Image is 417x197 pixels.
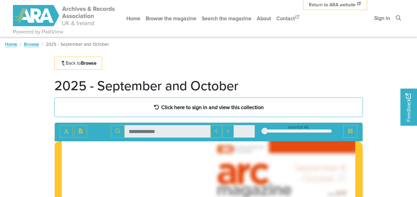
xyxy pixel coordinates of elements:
div: sheet of 49 [265,124,332,130]
a: Sign in [372,9,393,27]
a: Click here to sign in and view this collection [54,98,363,117]
span: Return to ARA website [309,1,356,8]
a: Back toBrowse [54,57,103,70]
span: Feedback [404,94,412,122]
span: 2025 - September and October [46,41,109,47]
a: Browse the magazine [143,10,199,27]
a: Powered by PastView [13,28,63,36]
button: Full screen mode [343,125,357,138]
span: 1 [298,124,300,130]
a: Search the magazine [199,10,254,27]
button: Next Match [222,125,234,138]
a: Home [124,10,143,27]
strong: Click here to sign in and view this collection [161,103,264,111]
strong: Browse [81,60,97,66]
a: Would you like to provide feedback? [400,89,417,126]
button: Open transcription window [74,125,87,138]
button: Toggle text selection (Alt+T) [60,125,73,138]
img: ARA - ARC Magazine | Powered by PastView [13,5,116,26]
h1: 2025 - September and October [54,78,239,94]
a: Browse [24,41,39,47]
a: ARA - ARC Magazine | Powered by PastView logo [13,1,116,30]
a: About [254,10,274,27]
a: Contact [274,10,303,27]
button: Search [111,125,125,138]
button: Previous Match [210,125,222,138]
input: Search for [124,125,211,138]
a: Home [5,41,17,47]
